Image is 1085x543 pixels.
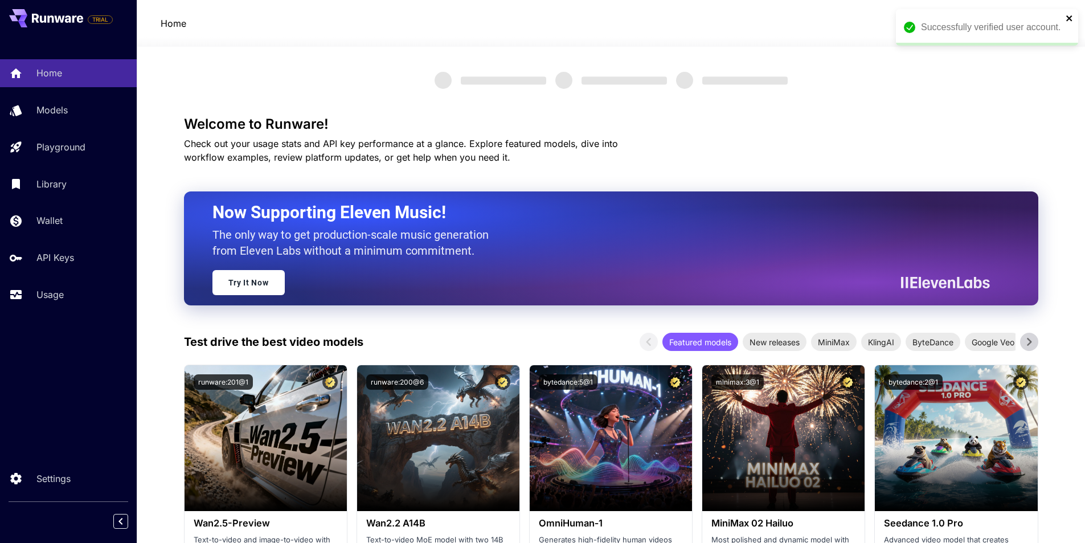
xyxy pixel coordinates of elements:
[88,13,113,26] span: Add your payment card to enable full platform functionality.
[668,374,683,390] button: Certified Model – Vetted for best performance and includes a commercial license.
[743,333,806,351] div: New releases
[811,336,857,348] span: MiniMax
[743,336,806,348] span: New releases
[884,518,1028,529] h3: Seedance 1.0 Pro
[875,365,1037,511] img: alt
[1066,14,1074,23] button: close
[88,15,112,24] span: TRIAL
[212,227,497,259] p: The only way to get production-scale music generation from Eleven Labs without a minimum commitment.
[161,17,186,30] nav: breadcrumb
[212,270,285,295] a: Try It Now
[36,177,67,191] p: Library
[906,336,960,348] span: ByteDance
[357,365,519,511] img: alt
[36,288,64,301] p: Usage
[1013,374,1029,390] button: Certified Model – Vetted for best performance and includes a commercial license.
[185,365,347,511] img: alt
[965,333,1021,351] div: Google Veo
[662,336,738,348] span: Featured models
[36,472,71,485] p: Settings
[840,374,855,390] button: Certified Model – Vetted for best performance and includes a commercial license.
[113,514,128,529] button: Collapse sidebar
[194,374,253,390] button: runware:201@1
[861,336,901,348] span: KlingAI
[184,333,363,350] p: Test drive the best video models
[366,374,428,390] button: runware:200@6
[194,518,338,529] h3: Wan2.5-Preview
[36,214,63,227] p: Wallet
[861,333,901,351] div: KlingAI
[906,333,960,351] div: ByteDance
[539,374,597,390] button: bytedance:5@1
[212,202,981,223] h2: Now Supporting Eleven Music!
[366,518,510,529] h3: Wan2.2 A14B
[36,103,68,117] p: Models
[539,518,683,529] h3: OmniHuman‑1
[662,333,738,351] div: Featured models
[711,374,764,390] button: minimax:3@1
[495,374,510,390] button: Certified Model – Vetted for best performance and includes a commercial license.
[36,66,62,80] p: Home
[161,17,186,30] a: Home
[322,374,338,390] button: Certified Model – Vetted for best performance and includes a commercial license.
[884,374,943,390] button: bytedance:2@1
[702,365,865,511] img: alt
[122,511,137,532] div: Collapse sidebar
[184,116,1038,132] h3: Welcome to Runware!
[530,365,692,511] img: alt
[184,138,618,163] span: Check out your usage stats and API key performance at a glance. Explore featured models, dive int...
[811,333,857,351] div: MiniMax
[711,518,855,529] h3: MiniMax 02 Hailuo
[36,251,74,264] p: API Keys
[921,21,1062,34] div: Successfully verified user account.
[36,140,85,154] p: Playground
[965,336,1021,348] span: Google Veo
